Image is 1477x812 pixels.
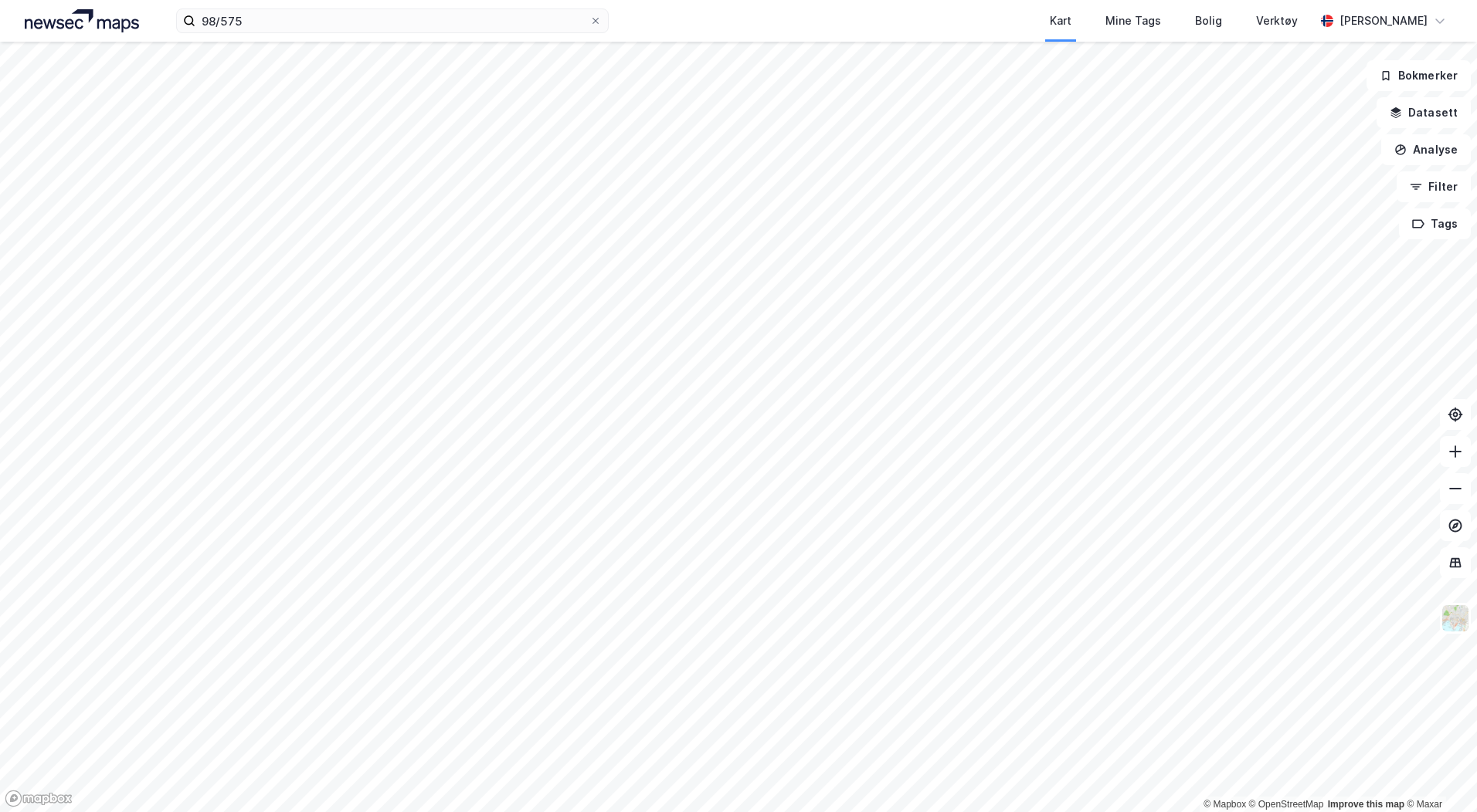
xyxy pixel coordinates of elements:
div: [PERSON_NAME] [1339,12,1428,30]
button: Datasett [1377,97,1471,128]
div: Bolig [1195,12,1222,30]
a: Mapbox homepage [5,790,73,807]
a: Mapbox [1204,799,1246,810]
iframe: Chat Widget [1400,738,1477,812]
a: Improve this map [1328,799,1404,810]
button: Bokmerker [1367,60,1471,91]
div: Verktøy [1256,12,1298,30]
button: Analyse [1381,134,1471,165]
button: Tags [1399,208,1471,239]
div: Kart [1050,12,1071,30]
input: Søk på adresse, matrikkel, gårdeiere, leietakere eller personer [195,9,589,32]
div: Kontrollprogram for chat [1400,738,1477,812]
button: Filter [1397,171,1471,202]
img: Z [1441,604,1470,633]
div: Mine Tags [1105,12,1161,30]
img: logo.a4113a55bc3d86da70a041830d287a7e.svg [25,9,139,32]
a: OpenStreetMap [1249,799,1324,810]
